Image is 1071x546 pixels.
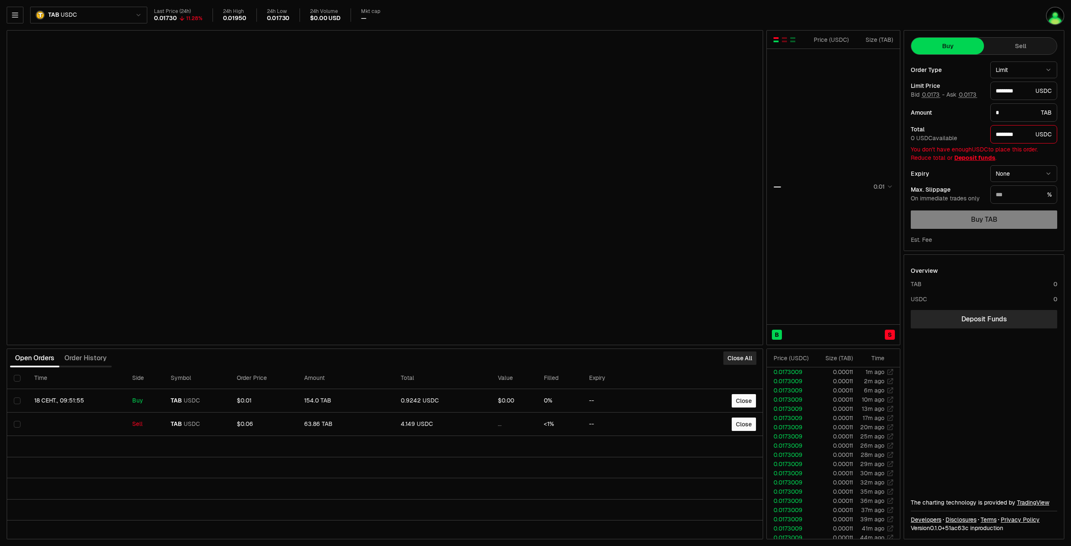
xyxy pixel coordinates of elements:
[911,515,941,524] a: Developers
[361,15,366,22] div: —
[171,397,182,405] span: TAB
[911,310,1057,328] a: Deposit Funds
[132,397,158,405] div: Buy
[815,515,853,524] td: 0.00011
[815,478,853,487] td: 0.00011
[911,280,922,288] div: TAB
[767,395,815,404] td: 0.0173009
[815,404,853,413] td: 0.00011
[767,377,815,386] td: 0.0173009
[186,15,202,22] div: 11.28%
[544,397,576,405] div: 0%
[860,488,884,495] time: 35m ago
[856,36,893,44] div: Size ( TAB )
[815,413,853,423] td: 0.00011
[862,405,884,413] time: 13m ago
[267,15,290,22] div: 0.01730
[860,354,884,362] div: Time
[911,91,945,99] span: Bid -
[981,515,997,524] a: Terms
[767,487,815,496] td: 0.0173009
[310,15,340,22] div: $0.00 USD
[815,469,853,478] td: 0.00011
[866,368,884,376] time: 1m ago
[911,195,984,203] div: On immediate trades only
[164,367,230,389] th: Symbol
[544,420,576,428] div: <1%
[34,397,84,404] time: 18 сент., 09:51:55
[767,432,815,441] td: 0.0173009
[36,11,44,19] img: TAB Logo
[990,103,1057,122] div: TAB
[945,524,969,532] span: 51ac63cab18b9e1e2242c4fd16b072ad6180c1d7
[815,496,853,505] td: 0.00011
[775,331,779,339] span: B
[911,83,984,89] div: Limit Price
[862,396,884,403] time: 10m ago
[990,125,1057,144] div: USDC
[911,524,1057,532] div: Version 0.1.0 + in production
[946,91,977,99] span: Ask
[361,8,380,15] div: Mkt cap
[767,515,815,524] td: 0.0173009
[767,459,815,469] td: 0.0173009
[860,423,884,431] time: 20m ago
[498,397,530,405] div: $0.00
[864,377,884,385] time: 2m ago
[815,367,853,377] td: 0.00011
[767,496,815,505] td: 0.0173009
[815,432,853,441] td: 0.00011
[911,110,984,115] div: Amount
[304,420,388,428] div: 63.86 TAB
[860,469,884,477] time: 30m ago
[401,420,484,428] div: 4.149 USDC
[767,524,815,533] td: 0.0173009
[297,367,395,389] th: Amount
[815,441,853,450] td: 0.00011
[223,15,246,22] div: 0.01950
[723,351,756,365] button: Close All
[7,31,763,345] iframe: Financial Chart
[732,394,756,408] button: Close
[773,36,779,43] button: Show Buy and Sell Orders
[860,433,884,440] time: 25m ago
[860,442,884,449] time: 26m ago
[860,460,884,468] time: 29m ago
[48,11,59,19] span: TAB
[767,367,815,377] td: 0.0173009
[498,420,530,428] div: ...
[911,145,1057,162] div: You don't have enough USDC to place this order. Reduce total or .
[911,187,984,192] div: Max. Slippage
[304,397,388,405] div: 154.0 TAB
[767,386,815,395] td: 0.0173009
[990,185,1057,204] div: %
[14,397,20,404] button: Select row
[10,350,59,367] button: Open Orders
[401,397,484,405] div: 0.9242 USDC
[537,367,582,389] th: Filled
[860,479,884,486] time: 32m ago
[815,450,853,459] td: 0.00011
[815,524,853,533] td: 0.00011
[990,62,1057,78] button: Limit
[14,421,20,428] button: Select row
[911,498,1057,507] div: The charting technology is provided by
[815,423,853,432] td: 0.00011
[774,354,814,362] div: Price ( USDC )
[1017,499,1049,506] a: TradingView
[184,397,200,405] span: USDC
[984,38,1057,54] button: Sell
[767,404,815,413] td: 0.0173009
[911,236,932,244] div: Est. Fee
[582,389,670,413] td: --
[911,267,938,275] div: Overview
[990,165,1057,182] button: None
[732,418,756,431] button: Close
[184,420,200,428] span: USDC
[954,154,995,161] a: Deposit funds
[14,375,20,382] button: Select all
[230,367,297,389] th: Order Price
[864,387,884,394] time: 6m ago
[310,8,340,15] div: 24h Volume
[59,350,112,367] button: Order History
